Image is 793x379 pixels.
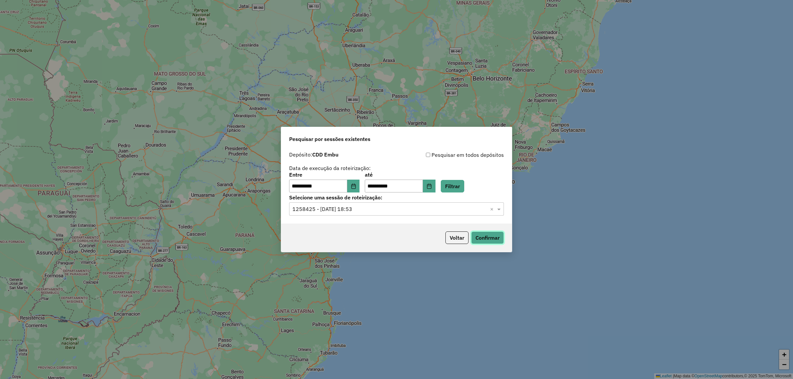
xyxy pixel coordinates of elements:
span: Pesquisar por sessões existentes [289,135,370,143]
button: Choose Date [423,180,435,193]
label: Data de execução da roteirização: [289,164,371,172]
button: Choose Date [347,180,360,193]
strong: CDD Embu [312,151,338,158]
label: até [365,171,435,179]
span: Clear all [490,205,496,213]
label: Entre [289,171,359,179]
button: Voltar [445,231,469,244]
button: Filtrar [441,180,464,192]
button: Confirmar [471,231,504,244]
div: Pesquisar em todos depósitos [397,151,504,159]
label: Selecione uma sessão de roteirização: [289,193,504,201]
label: Depósito: [289,151,338,158]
